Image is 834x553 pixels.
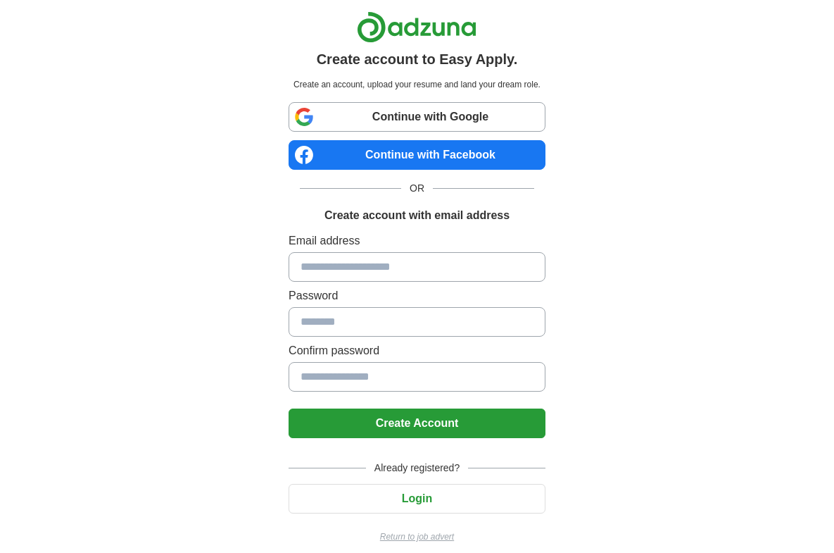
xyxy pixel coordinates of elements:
[289,409,545,438] button: Create Account
[366,461,468,476] span: Already registered?
[357,11,476,43] img: Adzuna logo
[289,287,545,304] label: Password
[401,181,433,196] span: OR
[291,78,543,91] p: Create an account, upload your resume and land your dream role.
[289,140,545,170] a: Continue with Facebook
[289,484,545,514] button: Login
[289,530,545,543] a: Return to job advert
[289,342,545,359] label: Confirm password
[289,492,545,504] a: Login
[317,49,518,70] h1: Create account to Easy Apply.
[289,102,545,132] a: Continue with Google
[324,207,510,224] h1: Create account with email address
[289,232,545,249] label: Email address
